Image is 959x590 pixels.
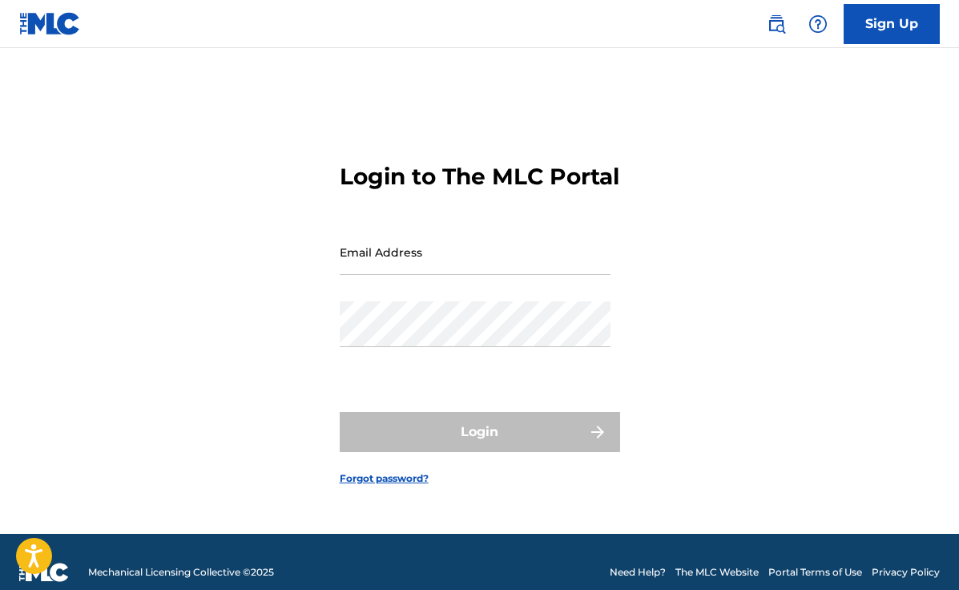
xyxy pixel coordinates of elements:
[768,565,862,580] a: Portal Terms of Use
[88,565,274,580] span: Mechanical Licensing Collective © 2025
[844,4,940,44] a: Sign Up
[340,163,619,191] h3: Login to The MLC Portal
[808,14,828,34] img: help
[610,565,666,580] a: Need Help?
[879,513,959,590] iframe: Chat Widget
[340,471,429,486] a: Forgot password?
[802,8,834,40] div: Help
[675,565,759,580] a: The MLC Website
[872,565,940,580] a: Privacy Policy
[19,12,81,35] img: MLC Logo
[19,563,69,582] img: logo
[767,14,786,34] img: search
[760,8,792,40] a: Public Search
